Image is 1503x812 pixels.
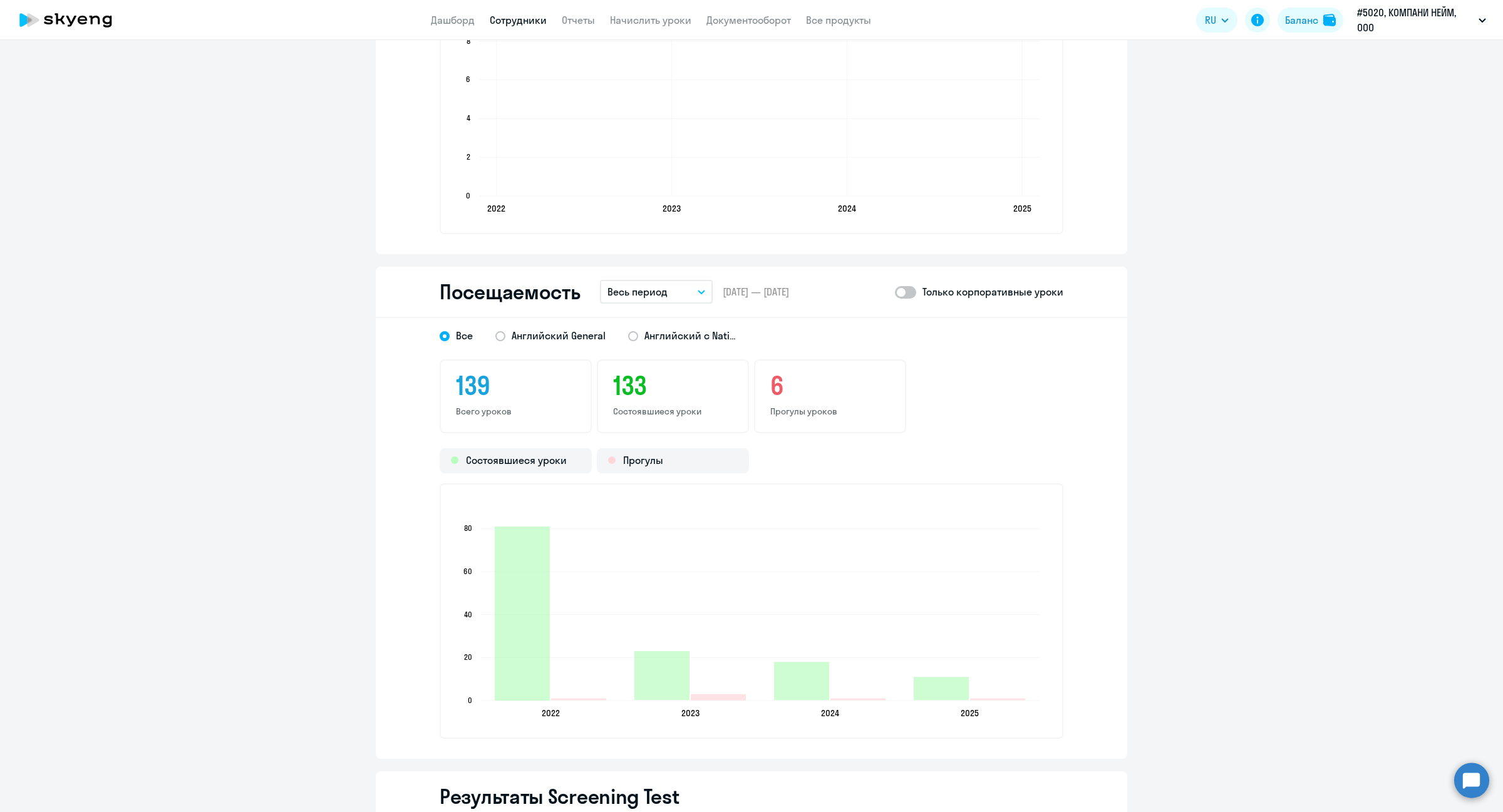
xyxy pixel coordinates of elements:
[468,696,472,705] text: 0
[774,662,829,700] path: 2024-06-10T17:00:00.000Z Состоявшиеся уроки 18
[1278,8,1343,33] button: Балансbalance
[495,527,550,701] path: 2022-09-28T17:00:00.000Z Состоявшиеся уроки 81
[466,191,470,200] text: 0
[723,285,789,299] span: [DATE] — [DATE]
[467,152,470,162] text: 2
[922,284,1063,299] p: Только корпоративные уроки
[706,14,791,26] a: Документооборот
[1205,13,1216,28] span: RU
[440,784,679,809] h2: Результаты Screening Test
[838,203,856,214] text: 2024
[613,371,733,401] h3: 133
[830,699,886,701] path: 2024-06-10T17:00:00.000Z Прогулы 1
[691,694,746,701] path: 2023-12-11T17:00:00.000Z Прогулы 3
[1351,5,1492,35] button: #5020, КОМПАНИ НЕЙМ, ООО
[1285,13,1318,28] div: Баланс
[607,284,668,299] p: Весь период
[551,699,606,701] path: 2022-09-28T17:00:00.000Z Прогулы 1
[562,14,595,26] a: Отчеты
[1196,8,1237,33] button: RU
[1013,203,1031,214] text: 2025
[663,203,681,214] text: 2023
[806,14,871,26] a: Все продукты
[463,567,472,576] text: 60
[542,707,560,719] text: 2022
[821,707,839,719] text: 2024
[634,651,690,700] path: 2023-12-11T17:00:00.000Z Состоявшиеся уроки 23
[431,14,475,26] a: Дашборд
[970,699,1025,701] path: 2025-05-26T17:00:00.000Z Прогулы 1
[467,113,470,123] text: 4
[440,448,592,473] div: Состоявшиеся уроки
[512,329,606,342] span: Английский General
[961,707,979,719] text: 2025
[456,371,576,401] h3: 139
[644,329,738,342] span: Английский с Native
[440,279,580,304] h2: Посещаемость
[456,406,576,417] p: Всего уроков
[464,610,472,619] text: 40
[597,448,749,473] div: Прогулы
[1323,14,1336,26] img: balance
[914,677,969,700] path: 2025-05-26T17:00:00.000Z Состоявшиеся уроки 11
[464,652,472,662] text: 20
[1357,5,1474,35] p: #5020, КОМПАНИ НЕЙМ, ООО
[770,406,890,417] p: Прогулы уроков
[467,36,470,46] text: 8
[466,75,470,84] text: 6
[450,328,473,343] span: Все
[487,203,505,214] text: 2022
[770,371,890,401] h3: 6
[610,14,691,26] a: Начислить уроки
[681,707,700,719] text: 2023
[464,523,472,533] text: 80
[613,406,733,417] p: Состоявшиеся уроки
[490,14,547,26] a: Сотрудники
[600,280,713,304] button: Весь период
